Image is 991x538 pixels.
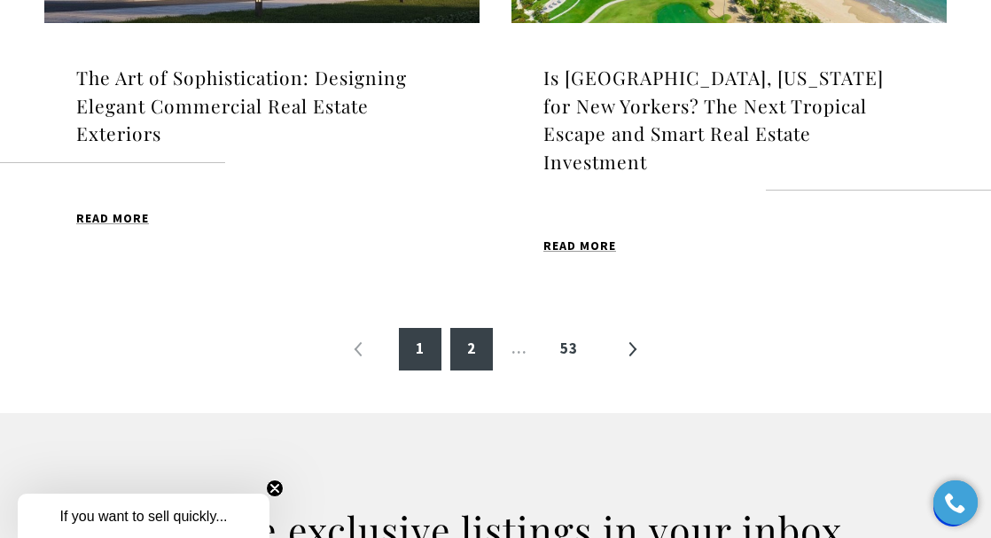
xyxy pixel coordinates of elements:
[543,239,616,252] span: Read MORE
[76,212,149,224] span: Read MORE
[76,64,448,148] h4: The Art of Sophistication: Designing Elegant Commercial Real Estate Exteriors
[543,64,915,175] h4: Is [GEOGRAPHIC_DATA], [US_STATE] for New Yorkers? The Next Tropical Escape and Smart Real Estate ...
[450,328,493,370] a: 2
[611,328,653,370] li: Next page
[399,328,441,370] a: 1
[611,328,653,370] a: »
[18,494,269,538] div: If you want to sell quickly... Close teaser
[546,328,592,370] a: 53
[266,480,284,497] button: Close teaser
[59,509,227,524] span: If you want to sell quickly...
